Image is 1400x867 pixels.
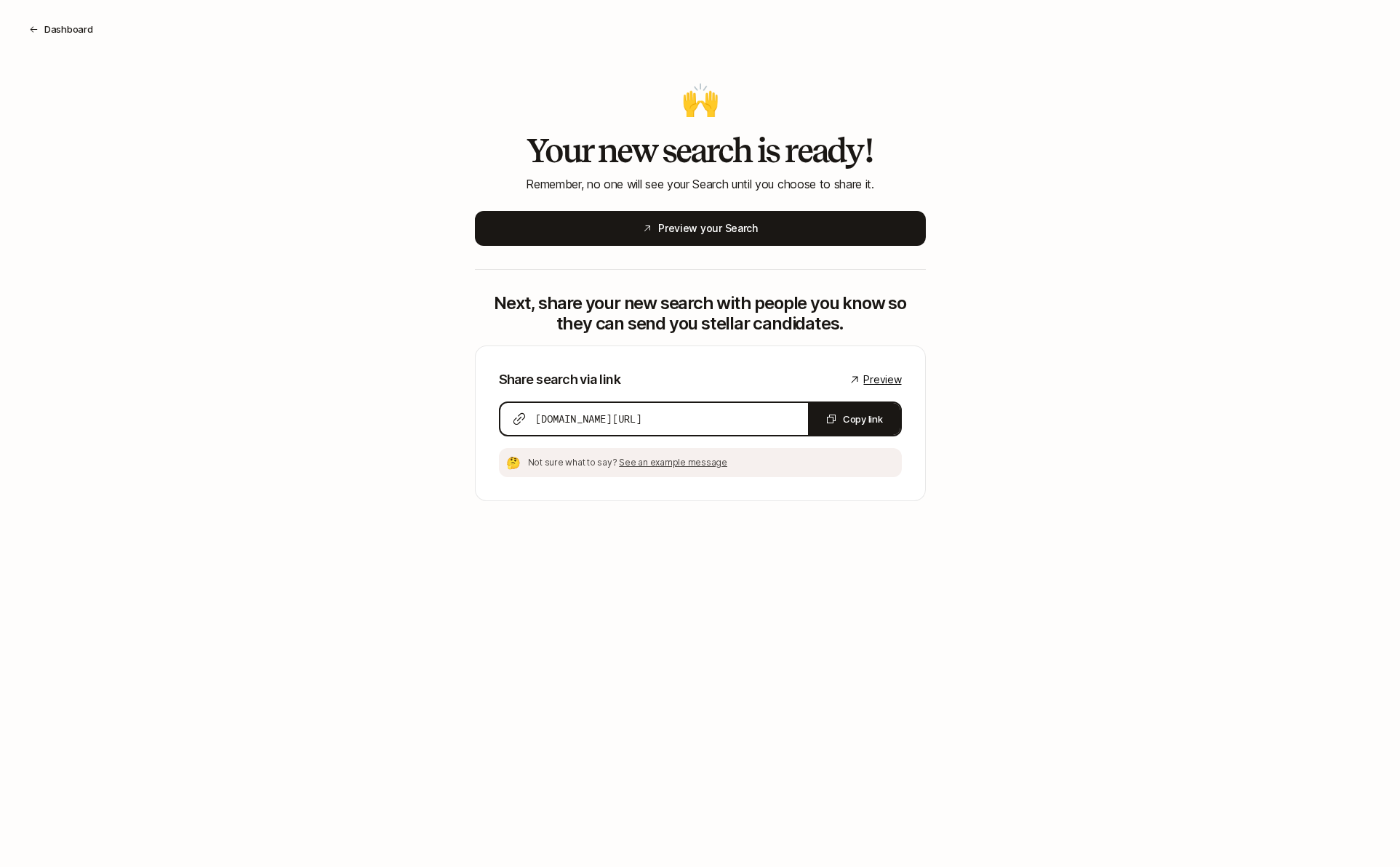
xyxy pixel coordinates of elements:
p: Next, share your new search with people you know so they can send you stellar candidates. [475,293,926,334]
h2: Your new search is ready! [475,132,926,169]
p: Share search via link [499,369,621,390]
button: Dashboard [17,16,105,42]
span: [DOMAIN_NAME][URL] [535,412,642,426]
div: 🤔 [505,454,522,471]
button: Preview your Search [475,211,926,246]
p: 🙌 [475,84,926,115]
button: Copy link [808,403,900,435]
p: Remember, no one will see your Search until you choose to share it. [475,175,926,193]
span: Preview [863,371,901,388]
p: Not sure what to say? [528,456,896,469]
span: See an example message [619,457,727,468]
a: Preview [849,371,901,388]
